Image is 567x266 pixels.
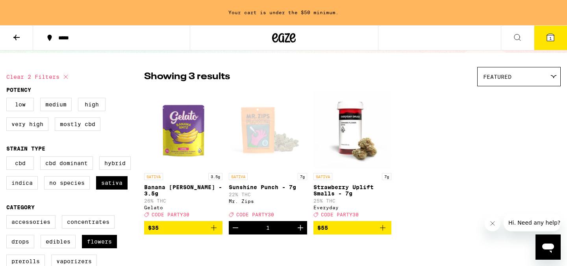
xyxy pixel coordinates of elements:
[313,205,392,210] div: Everyday
[144,70,230,84] p: Showing 3 results
[6,235,34,248] label: Drops
[313,173,332,180] p: SATIVA
[266,225,270,231] div: 1
[152,212,189,217] span: CODE PARTY30
[144,198,222,203] p: 26% THC
[535,234,561,260] iframe: Button to launch messaging window
[534,26,567,50] button: 1
[96,176,128,190] label: Sativa
[144,90,222,169] img: Gelato - Banana Runtz - 3.5g
[148,225,159,231] span: $35
[313,198,392,203] p: 25% THC
[549,36,552,41] span: 1
[229,199,307,204] div: Mr. Zips
[144,205,222,210] div: Gelato
[382,173,391,180] p: 7g
[6,176,38,190] label: Indica
[144,221,222,234] button: Add to bag
[485,216,500,231] iframe: Close message
[78,98,106,111] label: High
[504,214,561,231] iframe: Message from company
[313,184,392,197] p: Strawberry Uplift Smalls - 7g
[294,221,307,234] button: Increment
[144,184,222,197] p: Banana [PERSON_NAME] - 3.5g
[55,117,100,131] label: Mostly CBD
[236,212,274,217] span: CODE PARTY30
[208,173,222,180] p: 3.5g
[229,184,307,190] p: Sunshine Punch - 7g
[40,98,72,111] label: Medium
[229,173,248,180] p: SATIVA
[317,225,328,231] span: $55
[99,156,131,170] label: Hybrid
[298,173,307,180] p: 7g
[6,156,34,170] label: CBD
[313,90,392,221] a: Open page for Strawberry Uplift Smalls - 7g from Everyday
[6,117,48,131] label: Very High
[144,90,222,221] a: Open page for Banana Runtz - 3.5g from Gelato
[6,145,45,152] legend: Strain Type
[41,235,76,248] label: Edibles
[6,204,35,210] legend: Category
[313,90,392,169] img: Everyday - Strawberry Uplift Smalls - 7g
[229,221,242,234] button: Decrement
[40,156,93,170] label: CBD Dominant
[6,87,31,93] legend: Potency
[313,221,392,234] button: Add to bag
[321,212,359,217] span: CODE PARTY30
[62,215,115,229] label: Concentrates
[483,74,511,80] span: Featured
[6,67,70,87] button: Clear 2 filters
[229,192,307,197] p: 22% THC
[229,90,307,221] a: Open page for Sunshine Punch - 7g from Mr. Zips
[144,173,163,180] p: SATIVA
[6,98,34,111] label: Low
[44,176,90,190] label: No Species
[82,235,117,248] label: Flowers
[6,215,56,229] label: Accessories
